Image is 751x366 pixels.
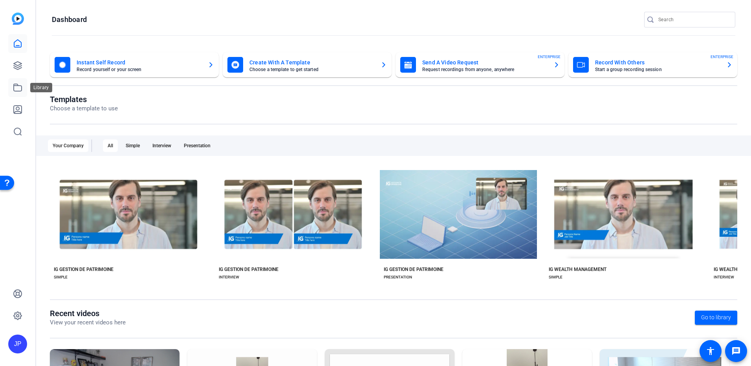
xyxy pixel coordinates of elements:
[595,67,720,72] mat-card-subtitle: Start a group recording session
[549,274,562,280] div: SIMPLE
[12,13,24,25] img: blue-gradient.svg
[54,266,114,273] div: IG GESTION DE PATRIMOINE
[121,139,145,152] div: Simple
[50,52,219,77] button: Instant Self RecordRecord yourself or your screen
[658,15,729,24] input: Search
[384,274,412,280] div: PRESENTATION
[422,58,547,67] mat-card-title: Send A Video Request
[711,54,733,60] span: ENTERPRISE
[50,318,126,327] p: View your recent videos here
[538,54,561,60] span: ENTERPRISE
[30,83,52,92] div: Library
[701,313,731,322] span: Go to library
[396,52,564,77] button: Send A Video RequestRequest recordings from anyone, anywhereENTERPRISE
[422,67,547,72] mat-card-subtitle: Request recordings from anyone, anywhere
[179,139,215,152] div: Presentation
[54,274,68,280] div: SIMPLE
[731,346,741,356] mat-icon: message
[549,266,606,273] div: IG WEALTH MANAGEMENT
[249,67,374,72] mat-card-subtitle: Choose a template to get started
[50,95,118,104] h1: Templates
[595,58,720,67] mat-card-title: Record With Others
[706,346,715,356] mat-icon: accessibility
[50,104,118,113] p: Choose a template to use
[714,274,734,280] div: INTERVIEW
[148,139,176,152] div: Interview
[223,52,392,77] button: Create With A TemplateChoose a template to get started
[77,67,201,72] mat-card-subtitle: Record yourself or your screen
[77,58,201,67] mat-card-title: Instant Self Record
[8,335,27,353] div: JP
[384,266,443,273] div: IG GESTION DE PATRIMOINE
[103,139,118,152] div: All
[219,274,239,280] div: INTERVIEW
[219,266,278,273] div: IG GESTION DE PATRIMOINE
[568,52,737,77] button: Record With OthersStart a group recording sessionENTERPRISE
[695,311,737,325] a: Go to library
[50,309,126,318] h1: Recent videos
[48,139,88,152] div: Your Company
[52,15,87,24] h1: Dashboard
[249,58,374,67] mat-card-title: Create With A Template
